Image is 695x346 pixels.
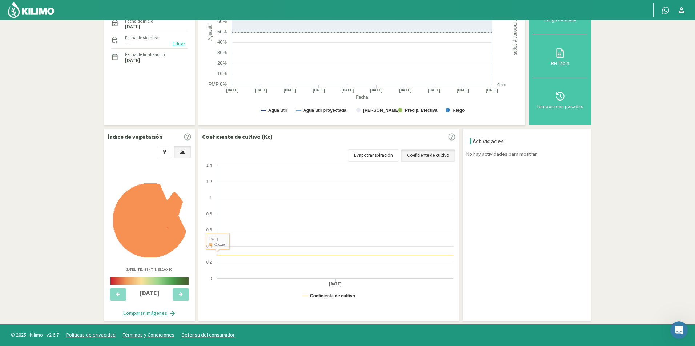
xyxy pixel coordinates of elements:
text: Fecha [356,95,368,100]
div: Temporadas pasadas [535,104,585,109]
label: [DATE] [125,24,140,29]
label: -- [125,41,129,46]
text: [PERSON_NAME] [363,108,400,113]
text: [DATE] [399,87,412,93]
text: Agua útil proyectada [303,108,346,113]
text: Agua útil [208,24,213,41]
h4: Actividades [473,138,504,145]
button: Comparar imágenes [116,306,183,321]
text: 50% [217,29,227,34]
button: BH Tabla [533,34,587,78]
text: 20% [217,60,227,66]
text: PMP 0% [209,81,227,87]
text: [DATE] [313,87,325,93]
p: Satélite: Sentinel [126,267,173,272]
text: [DATE] [428,87,441,93]
text: 1 [210,195,212,200]
text: Precipitaciones y riegos [513,9,518,55]
p: Coeficiente de cultivo (Kc) [202,132,273,141]
text: Agua útil [268,108,287,113]
text: [DATE] [486,87,498,93]
span: 10X10 [162,267,173,272]
text: [DATE] [284,87,296,93]
text: [DATE] [226,87,239,93]
span: © 2025 - Kilimo - v2.6.7 [7,331,63,339]
a: Evapotranspiración [348,149,399,162]
p: No hay actividades para mostrar [466,150,591,158]
text: 0.4 [206,244,212,248]
p: Índice de vegetación [108,132,162,141]
text: 1.4 [206,163,212,167]
text: 1.2 [206,179,212,184]
img: Kilimo [7,1,55,19]
text: 30% [217,50,227,55]
a: Políticas de privacidad [66,331,116,338]
text: 40% [217,39,227,45]
text: 0 [210,276,212,281]
text: Coeficiente de cultivo [310,293,355,298]
a: Términos y Condiciones [123,331,174,338]
text: 0.8 [206,212,212,216]
text: Precip. Efectiva [405,108,438,113]
label: Fecha de siembra [125,34,158,41]
text: 0.6 [206,228,212,232]
text: Riego [453,108,465,113]
text: [DATE] [341,87,354,93]
a: Defensa del consumidor [182,331,235,338]
button: Temporadas pasadas [533,78,587,121]
text: 10% [217,71,227,76]
img: scale [110,277,189,285]
a: Coeficiente de cultivo [401,149,455,162]
text: [DATE] [255,87,268,93]
text: [DATE] [457,87,469,93]
label: Fecha de finalización [125,51,165,58]
img: 1b0dd70f-aaf5-44ef-a09d-cdb61c029ae1_-_sentinel_-_2025-08-28.png [113,183,186,257]
text: 0mm [497,82,506,87]
h4: [DATE] [130,289,169,297]
div: Carga mensual [535,17,585,22]
text: [DATE] [370,87,383,93]
button: Editar [170,40,188,48]
div: BH Tabla [535,61,585,66]
text: 0.2 [206,260,212,264]
label: [DATE] [125,58,140,63]
text: 60% [217,19,227,24]
label: Fecha de inicio [125,18,153,24]
text: [DATE] [329,281,342,287]
iframe: Intercom live chat [670,321,688,339]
